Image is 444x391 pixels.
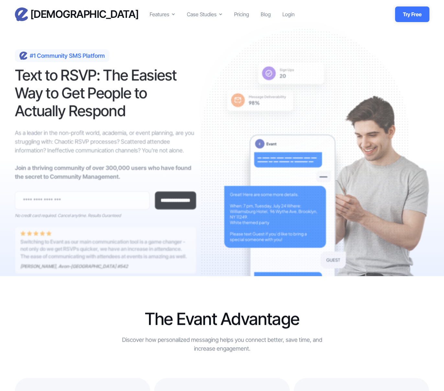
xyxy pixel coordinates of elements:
a: Blog [261,10,271,18]
div: As a leader in the non-profit world, academia, or event planning, are you struggling with: Chaoti... [15,128,196,181]
div: Case Studies [187,10,222,18]
a: home [15,7,139,21]
strong: Try Free [403,11,421,18]
div: No credit card required. Cancel anytime. Results Guranteed [15,212,196,219]
h3: [DEMOGRAPHIC_DATA] [30,8,139,21]
a: Pricing [234,10,249,18]
a: Login [282,10,295,18]
div: Features [150,10,175,18]
a: Try Free [395,6,429,22]
div: Features [150,10,169,18]
div: [PERSON_NAME], Avon-[GEOGRAPHIC_DATA] #542 [20,263,191,270]
h1: Text to RSVP: The Easiest Way to Get People to Actually Respond [15,67,196,120]
h2: The Evant Advantage [115,310,329,329]
form: Email Form 2 [15,191,196,219]
strong: Join a thriving community of over 300,000 users who have found the secret to Community Management. [15,165,191,180]
div: Discover how personalized messaging helps you connect better, save time, and increase engagement. [115,336,329,353]
p: Switching to Evant as our main communication tool is a game changer - not only do we get RSVPs qu... [20,238,191,260]
div: Case Studies [187,10,217,18]
div: #1 Community SMS Platform [30,52,105,60]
